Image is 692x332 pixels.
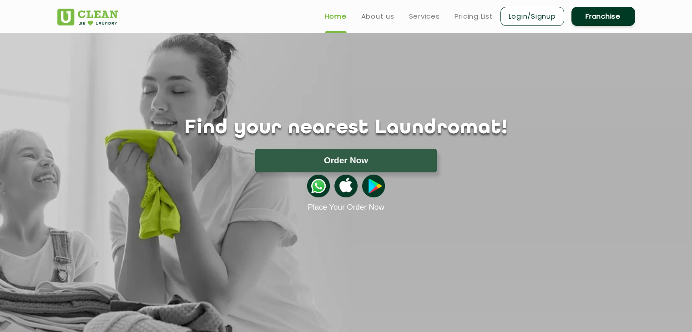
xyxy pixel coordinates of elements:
a: About us [361,11,394,22]
img: playstoreicon.png [362,175,385,197]
a: Place Your Order Now [308,203,384,212]
h1: Find your nearest Laundromat! [51,117,642,140]
button: Order Now [255,149,437,172]
a: Home [325,11,347,22]
a: Services [409,11,440,22]
img: UClean Laundry and Dry Cleaning [57,9,118,25]
img: whatsappicon.png [307,175,330,197]
a: Franchise [571,7,635,26]
a: Login/Signup [500,7,564,26]
img: apple-icon.png [334,175,357,197]
a: Pricing List [455,11,493,22]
